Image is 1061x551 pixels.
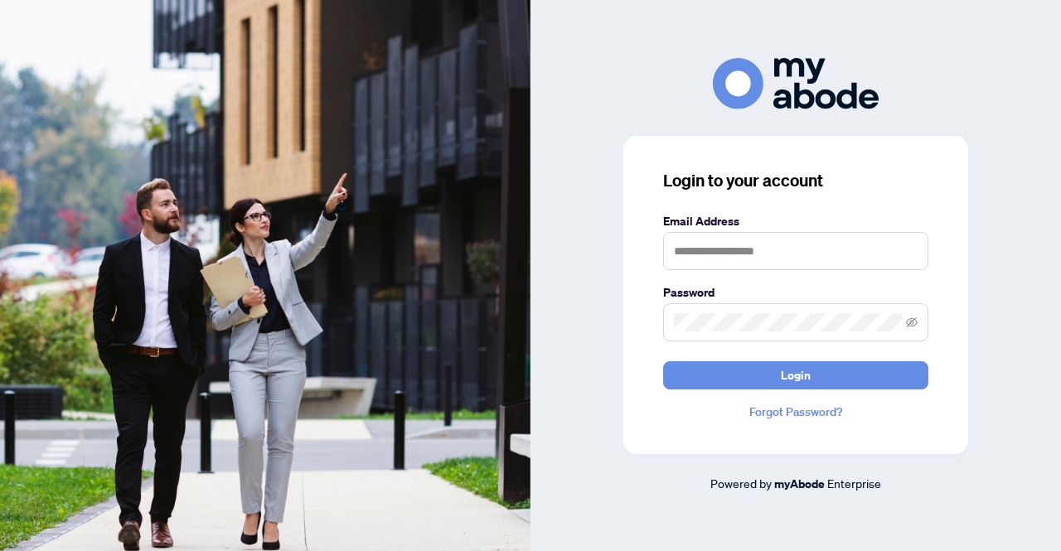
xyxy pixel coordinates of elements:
span: Enterprise [827,476,881,491]
a: myAbode [774,475,825,493]
span: Login [781,362,811,389]
h3: Login to your account [663,169,928,192]
img: ma-logo [713,58,879,109]
a: Forgot Password? [663,403,928,421]
button: Login [663,361,928,389]
label: Password [663,283,928,302]
span: eye-invisible [906,317,918,328]
span: Powered by [710,476,772,491]
label: Email Address [663,212,928,230]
